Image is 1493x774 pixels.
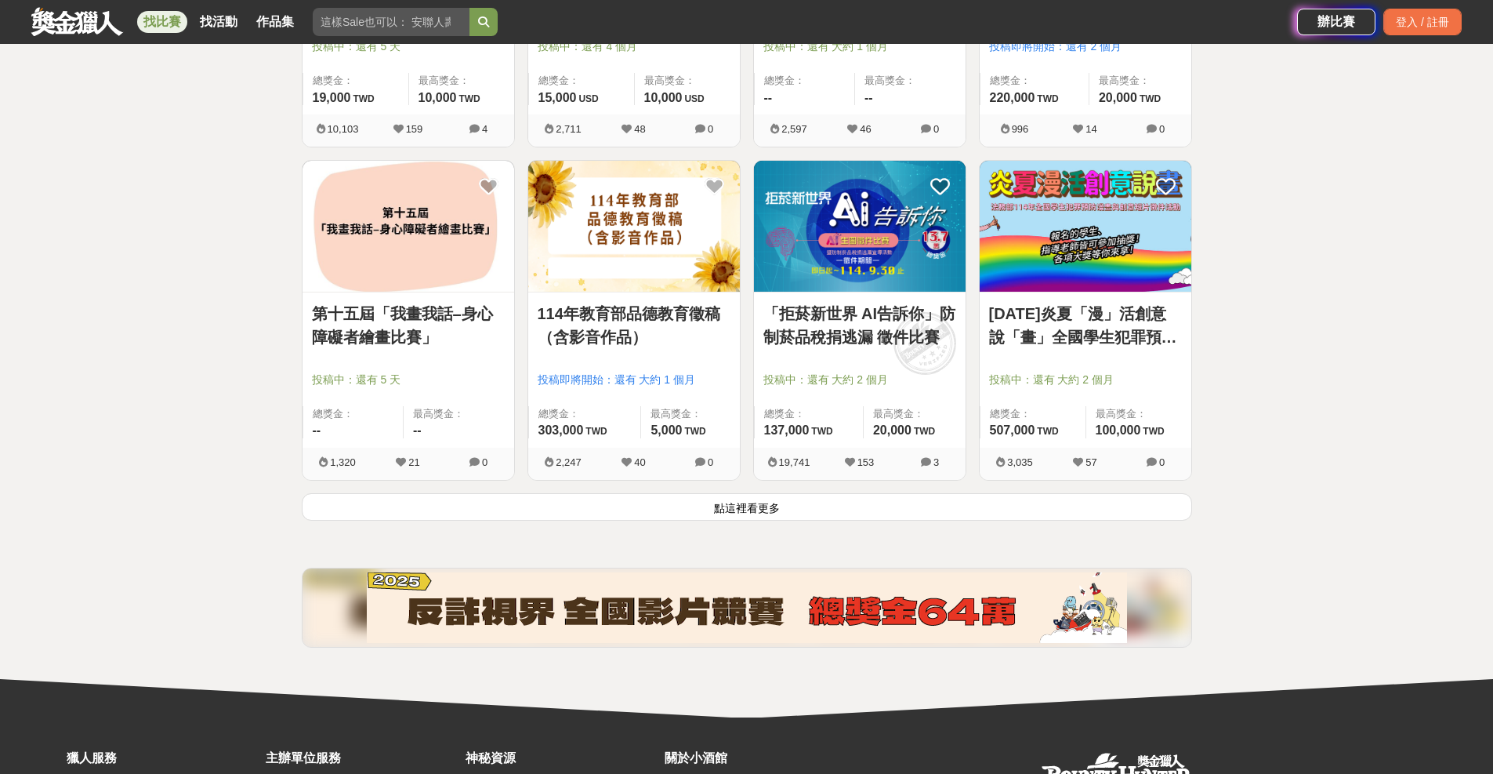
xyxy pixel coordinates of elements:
img: b4b43df0-ce9d-4ec9-9998-1f8643ec197e.png [367,572,1127,643]
span: 10,000 [419,91,457,104]
span: 投稿中：還有 大約 2 個月 [989,372,1182,388]
span: 最高獎金： [644,73,730,89]
a: 「拒菸新世界 AI告訴你」防制菸品稅捐逃漏 徵件比賽 [763,302,956,349]
span: 10,000 [644,91,683,104]
span: 總獎金： [764,73,846,89]
a: 找活動 [194,11,244,33]
span: 最高獎金： [864,73,956,89]
span: 996 [1012,123,1029,135]
img: Cover Image [754,161,966,292]
span: TWD [914,426,935,437]
span: 4 [482,123,487,135]
div: 神秘資源 [466,749,657,768]
span: 0 [708,123,713,135]
span: 21 [408,456,419,468]
span: 總獎金： [538,73,625,89]
span: TWD [1143,426,1164,437]
span: 投稿中：還有 5 天 [312,38,505,55]
span: 總獎金： [538,406,632,422]
span: 15,000 [538,91,577,104]
span: 0 [1159,123,1165,135]
span: TWD [1037,426,1058,437]
span: 投稿中：還有 大約 1 個月 [763,38,956,55]
span: -- [864,91,873,104]
span: TWD [811,426,832,437]
a: 作品集 [250,11,300,33]
input: 這樣Sale也可以： 安聯人壽創意銷售法募集 [313,8,469,36]
span: 20,000 [873,423,911,437]
span: 10,103 [328,123,359,135]
span: -- [413,423,422,437]
a: 辦比賽 [1297,9,1375,35]
span: -- [764,91,773,104]
span: 最高獎金： [650,406,730,422]
span: USD [578,93,598,104]
a: 114年教育部品德教育徵稿（含影音作品） [538,302,730,349]
span: 2,597 [781,123,807,135]
div: 登入 / 註冊 [1383,9,1462,35]
span: 3 [933,456,939,468]
span: 100,000 [1096,423,1141,437]
span: 投稿即將開始：還有 大約 1 個月 [538,372,730,388]
div: 主辦單位服務 [266,749,457,768]
a: 找比賽 [137,11,187,33]
button: 點這裡看更多 [302,493,1192,521]
span: 最高獎金： [413,406,505,422]
span: 507,000 [990,423,1035,437]
span: 總獎金： [313,406,394,422]
span: 20,000 [1099,91,1137,104]
img: Cover Image [980,161,1191,292]
span: 最高獎金： [873,406,956,422]
span: 14 [1085,123,1096,135]
span: 總獎金： [764,406,853,422]
span: 0 [708,456,713,468]
span: 0 [482,456,487,468]
span: 137,000 [764,423,810,437]
span: TWD [1140,93,1161,104]
span: 最高獎金： [1096,406,1182,422]
span: 2,247 [556,456,582,468]
span: 總獎金： [990,406,1076,422]
span: 總獎金： [990,73,1079,89]
span: 3,035 [1007,456,1033,468]
a: 第十五屆「我畫我話–身心障礙者繪畫比賽」 [312,302,505,349]
span: TWD [458,93,480,104]
span: 303,000 [538,423,584,437]
span: 19,741 [779,456,810,468]
span: 159 [406,123,423,135]
span: 投稿即將開始：還有 2 個月 [989,38,1182,55]
span: 最高獎金： [1099,73,1182,89]
span: 40 [634,456,645,468]
span: 2,711 [556,123,582,135]
span: TWD [1037,93,1058,104]
span: 153 [857,456,875,468]
span: 總獎金： [313,73,399,89]
span: 0 [1159,456,1165,468]
span: 投稿中：還有 4 個月 [538,38,730,55]
span: 19,000 [313,91,351,104]
span: 1,320 [330,456,356,468]
span: 5,000 [650,423,682,437]
img: Cover Image [528,161,740,292]
span: 57 [1085,456,1096,468]
span: 0 [933,123,939,135]
a: [DATE]炎夏「漫」活創意說「畫」全國學生犯罪預防漫畫與創意短片徵件 [989,302,1182,349]
span: 投稿中：還有 大約 2 個月 [763,372,956,388]
span: USD [684,93,704,104]
span: 最高獎金： [419,73,505,89]
span: 46 [860,123,871,135]
span: 投稿中：還有 5 天 [312,372,505,388]
div: 獵人服務 [67,749,258,768]
span: TWD [585,426,607,437]
div: 關於小酒館 [665,749,856,768]
span: -- [313,423,321,437]
span: 48 [634,123,645,135]
img: Cover Image [303,161,514,292]
span: TWD [684,426,705,437]
span: 220,000 [990,91,1035,104]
